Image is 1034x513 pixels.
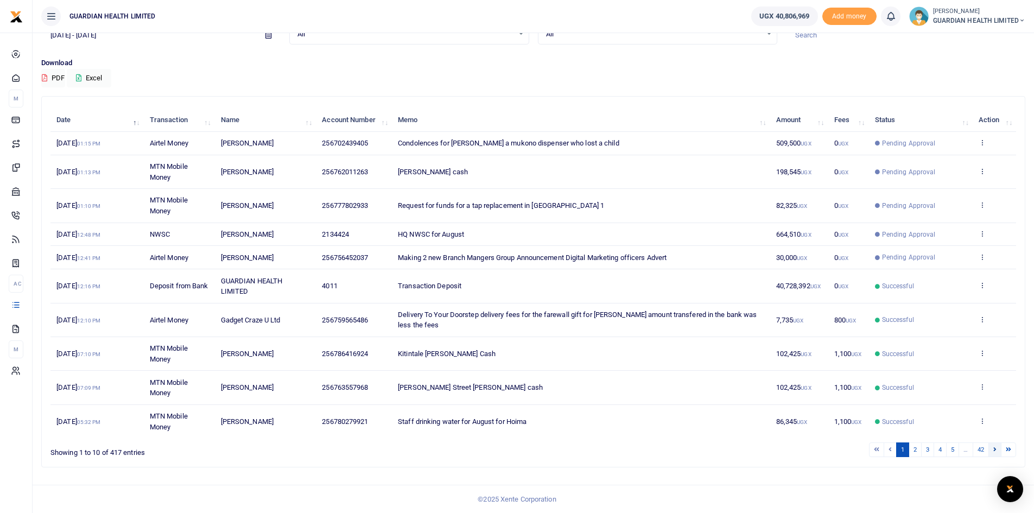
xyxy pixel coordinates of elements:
input: select period [41,26,257,45]
span: Making 2 new Branch Mangers Group Announcement Digital Marketing officers Advert [398,254,667,262]
img: profile-user [909,7,929,26]
span: Successful [882,315,914,325]
span: 0 [834,254,848,262]
span: Pending Approval [882,138,936,148]
span: 86,345 [776,417,808,426]
span: [PERSON_NAME] [221,254,274,262]
small: 01:15 PM [77,141,101,147]
span: Successful [882,349,914,359]
span: Add money [822,8,877,26]
span: 2134424 [322,230,349,238]
small: UGX [801,141,811,147]
span: 509,500 [776,139,811,147]
span: MTN Mobile Money [150,378,188,397]
span: 198,545 [776,168,811,176]
small: UGX [838,255,848,261]
span: Pending Approval [882,252,936,262]
span: 256756452037 [322,254,368,262]
span: Request for funds for a tap replacement in [GEOGRAPHIC_DATA] 1 [398,201,604,210]
a: 3 [921,442,934,457]
small: 05:32 PM [77,419,101,425]
a: logo-small logo-large logo-large [10,12,23,20]
span: 0 [834,230,848,238]
th: Memo: activate to sort column ascending [392,109,770,132]
small: UGX [797,419,807,425]
small: UGX [810,283,821,289]
small: 12:10 PM [77,318,101,324]
a: 4 [934,442,947,457]
small: UGX [801,385,811,391]
span: Delivery To Your Doorstep delivery fees for the farewall gift for [PERSON_NAME] amount transfered... [398,311,757,330]
span: MTN Mobile Money [150,344,188,363]
span: Successful [882,417,914,427]
span: Pending Approval [882,230,936,239]
input: Search [786,26,1025,45]
span: [PERSON_NAME] cash [398,168,468,176]
span: [DATE] [56,350,100,358]
span: [PERSON_NAME] [221,168,274,176]
th: Amount: activate to sort column ascending [770,109,828,132]
span: [PERSON_NAME] [221,230,274,238]
span: Airtel Money [150,139,188,147]
span: GUARDIAN HEALTH LIMITED [933,16,1025,26]
small: UGX [851,351,861,357]
a: 2 [909,442,922,457]
span: 0 [834,168,848,176]
span: [DATE] [56,201,100,210]
button: PDF [41,69,65,87]
span: 1,100 [834,383,862,391]
span: 800 [834,316,857,324]
span: Successful [882,383,914,392]
span: All [546,29,762,40]
span: All [297,29,513,40]
span: Airtel Money [150,316,188,324]
div: Open Intercom Messenger [997,476,1023,502]
li: M [9,90,23,107]
small: 01:13 PM [77,169,101,175]
span: 1,100 [834,417,862,426]
span: 256702439405 [322,139,368,147]
span: [PERSON_NAME] Street [PERSON_NAME] cash [398,383,543,391]
span: MTN Mobile Money [150,412,188,431]
small: UGX [801,232,811,238]
small: 12:16 PM [77,283,101,289]
span: 256763557968 [322,383,368,391]
span: 664,510 [776,230,811,238]
th: Account Number: activate to sort column ascending [316,109,392,132]
span: GUARDIAN HEALTH LIMITED [221,277,283,296]
span: GUARDIAN HEALTH LIMITED [65,11,160,21]
span: Pending Approval [882,167,936,177]
small: UGX [851,419,861,425]
span: 4011 [322,282,337,290]
span: [DATE] [56,383,100,391]
span: 256762011263 [322,168,368,176]
li: M [9,340,23,358]
span: [DATE] [56,230,100,238]
span: MTN Mobile Money [150,196,188,215]
span: [DATE] [56,168,100,176]
span: [DATE] [56,254,100,262]
span: Airtel Money [150,254,188,262]
a: UGX 40,806,969 [751,7,817,26]
small: 12:48 PM [77,232,101,238]
img: logo-small [10,10,23,23]
span: [PERSON_NAME] [221,201,274,210]
span: [PERSON_NAME] [221,417,274,426]
small: UGX [838,169,848,175]
button: Excel [67,69,111,87]
span: [PERSON_NAME] [221,383,274,391]
small: 12:41 PM [77,255,101,261]
span: Condolences for [PERSON_NAME] a mukono dispenser who lost a child [398,139,619,147]
span: 0 [834,282,848,290]
span: 102,425 [776,350,811,358]
span: Deposit from Bank [150,282,208,290]
small: 01:10 PM [77,203,101,209]
small: UGX [838,141,848,147]
small: UGX [801,351,811,357]
li: Toup your wallet [822,8,877,26]
small: UGX [838,283,848,289]
th: Action: activate to sort column ascending [973,109,1016,132]
span: 1,100 [834,350,862,358]
li: Ac [9,275,23,293]
span: 40,728,392 [776,282,821,290]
